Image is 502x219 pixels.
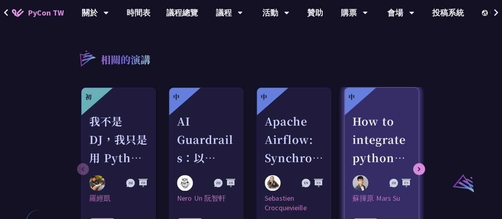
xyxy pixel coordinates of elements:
[352,112,411,167] div: How to integrate python tools with Apache Iceberg to build ETLT pipeline on Shift-Left Architecture
[89,112,148,167] div: 我不是 DJ，我只是用 Python 做了一個會聽歌的工具
[101,52,150,68] p: 相關的演講
[89,175,105,191] img: 羅經凱
[177,175,193,191] img: Nero Un 阮智軒
[265,175,281,191] img: Sebastien Crocquevieille
[265,194,323,213] div: Sebastien Crocquevieille
[177,112,235,167] div: AI Guardrails：以 Python 構建企業級 LLM 安全防護策略
[85,92,92,102] div: 初
[173,92,179,102] div: 中
[348,92,355,102] div: 中
[261,92,267,102] div: 中
[89,194,148,203] div: 羅經凱
[352,194,411,203] div: 蘇揮原 Mars Su
[12,9,24,17] img: Home icon of PyCon TW 2025
[177,194,235,203] div: Nero Un 阮智軒
[265,112,323,167] div: Apache Airflow: Synchronizing Datasets across Multiple instances
[28,7,64,19] span: PyCon TW
[4,3,72,23] a: PyCon TW
[482,10,490,16] img: Locale Icon
[352,175,368,191] img: 蘇揮原 Mars Su
[68,39,106,77] img: r3.8d01567.svg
